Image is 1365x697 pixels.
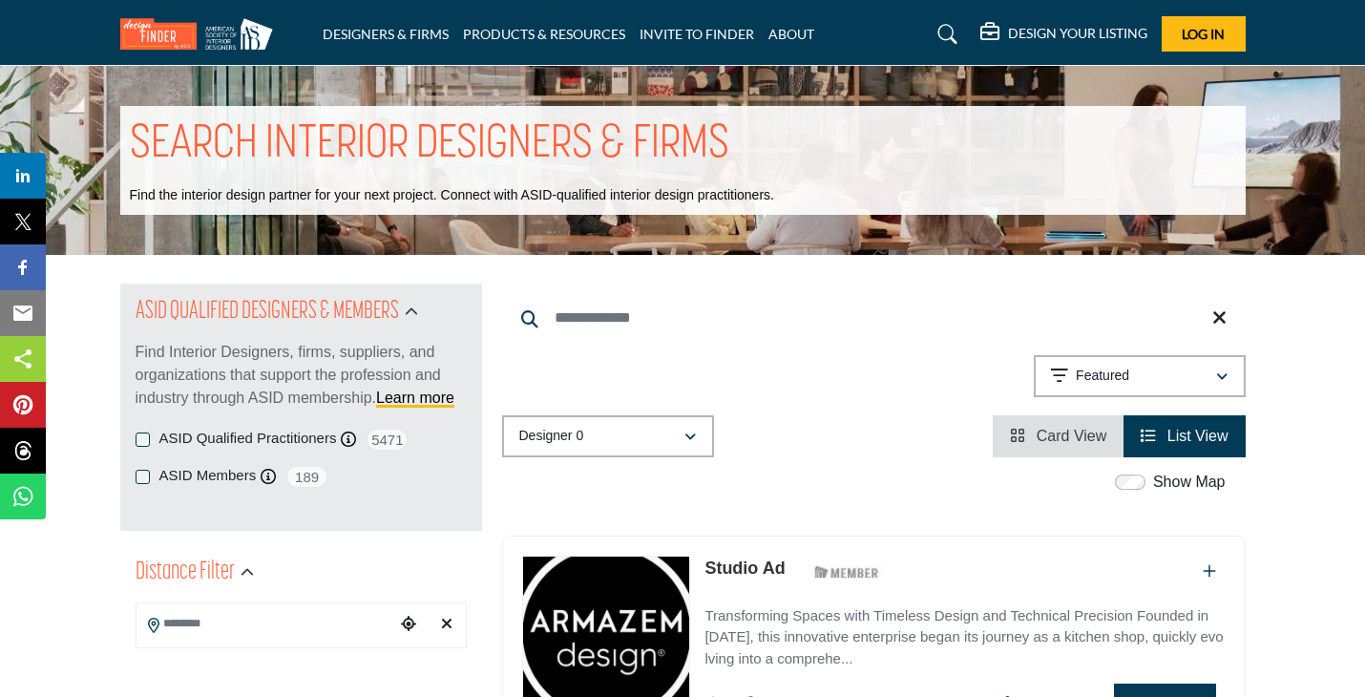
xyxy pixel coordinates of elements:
[1162,16,1246,52] button: Log In
[159,465,257,487] label: ASID Members
[136,433,150,447] input: ASID Qualified Practitioners checkbox
[1141,428,1228,444] a: View List
[463,26,625,42] a: PRODUCTS & RESOURCES
[640,26,754,42] a: INVITE TO FINDER
[136,556,235,590] h2: Distance Filter
[130,186,774,205] p: Find the interior design partner for your next project. Connect with ASID-qualified interior desi...
[1008,25,1147,42] h5: DESIGN YOUR LISTING
[704,594,1225,670] a: Transforming Spaces with Timeless Design and Technical Precision Founded in [DATE], this innovati...
[1167,428,1228,444] span: List View
[704,556,785,581] p: Studio Ad
[1076,367,1129,386] p: Featured
[1182,26,1225,42] span: Log In
[1153,471,1226,494] label: Show Map
[432,604,461,645] div: Clear search location
[919,19,970,50] a: Search
[130,116,729,175] h1: SEARCH INTERIOR DESIGNERS & FIRMS
[136,470,150,484] input: ASID Members checkbox
[1010,428,1106,444] a: View Card
[136,605,394,643] input: Search Location
[1203,563,1216,580] a: Add To List
[1037,428,1107,444] span: Card View
[285,465,328,489] span: 189
[394,604,423,645] div: Choose your current location
[704,559,785,578] a: Studio Ad
[1034,355,1246,397] button: Featured
[120,18,283,50] img: Site Logo
[993,415,1123,457] li: Card View
[136,341,467,410] p: Find Interior Designers, firms, suppliers, and organizations that support the profession and indu...
[502,295,1246,341] input: Search Keyword
[1123,415,1245,457] li: List View
[136,295,399,329] h2: ASID QUALIFIED DESIGNERS & MEMBERS
[768,26,814,42] a: ABOUT
[366,428,409,452] span: 5471
[323,26,449,42] a: DESIGNERS & FIRMS
[980,23,1147,46] div: DESIGN YOUR LISTING
[159,428,337,450] label: ASID Qualified Practitioners
[804,560,890,584] img: ASID Members Badge Icon
[376,390,454,406] a: Learn more
[704,605,1225,670] p: Transforming Spaces with Timeless Design and Technical Precision Founded in [DATE], this innovati...
[502,415,714,457] button: Designer 0
[519,427,584,446] p: Designer 0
